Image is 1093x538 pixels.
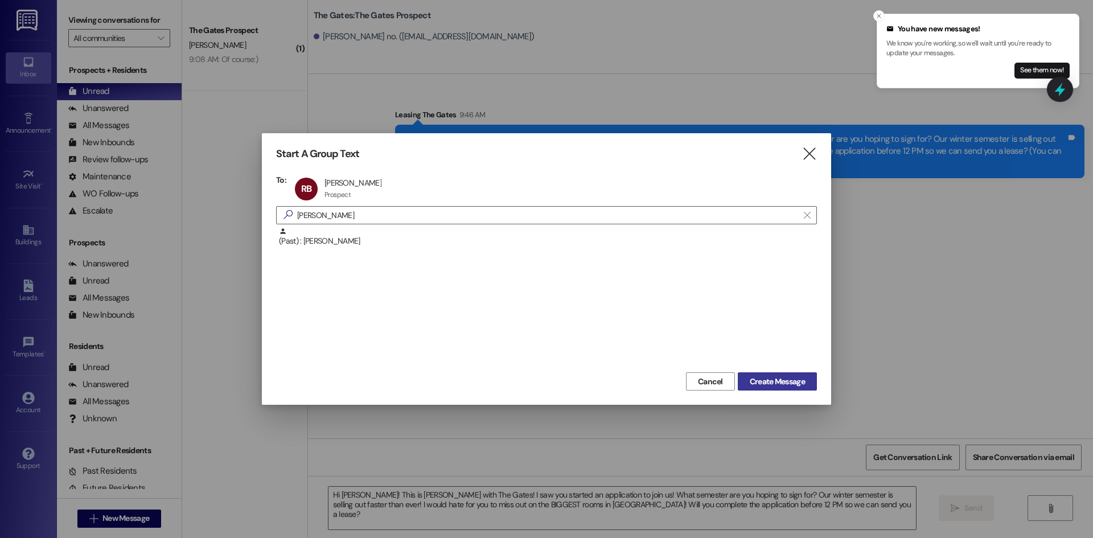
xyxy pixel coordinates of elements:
h3: Start A Group Text [276,147,359,161]
button: Cancel [686,372,735,391]
div: You have new messages! [886,23,1070,35]
div: (Past) : [PERSON_NAME] [279,227,817,247]
span: Cancel [698,376,723,388]
i:  [279,209,297,221]
button: Create Message [738,372,817,391]
div: Prospect [324,190,351,199]
button: See them now! [1014,63,1070,79]
span: Create Message [750,376,805,388]
div: (Past) : [PERSON_NAME] [276,227,817,256]
input: Search for any contact or apartment [297,207,798,223]
p: We know you're working, so we'll wait until you're ready to update your messages. [886,39,1070,59]
h3: To: [276,175,286,185]
i:  [802,148,817,160]
div: [PERSON_NAME] [324,178,381,188]
button: Clear text [798,207,816,224]
button: Close toast [873,10,885,22]
span: RB [301,183,311,195]
i:  [804,211,810,220]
